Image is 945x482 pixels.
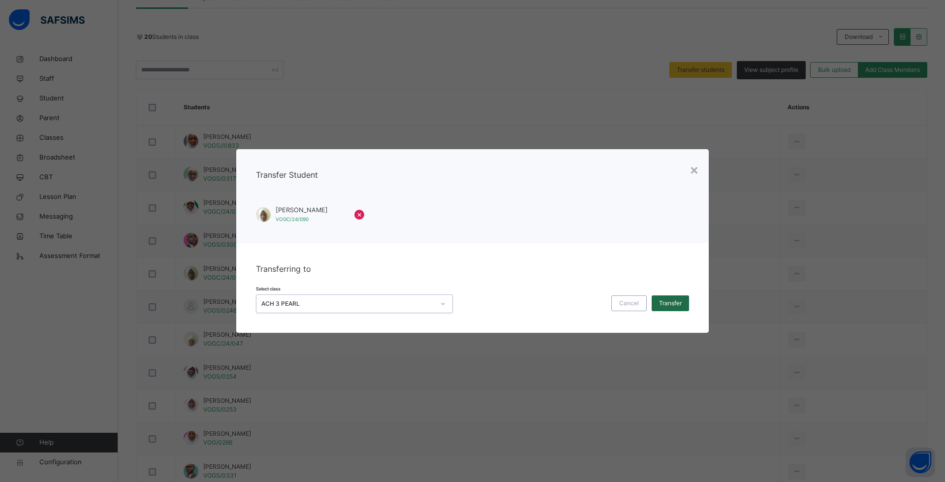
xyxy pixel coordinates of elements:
[256,170,318,180] span: Transfer Student
[659,299,682,308] span: Transfer
[261,299,435,308] div: ACH 3 PEARL
[619,299,639,308] span: Cancel
[256,264,311,274] span: Transferring to
[256,286,281,291] span: Select class
[276,205,345,215] span: [PERSON_NAME]
[690,159,699,180] div: ×
[357,208,362,220] span: ×
[276,216,309,222] span: VOGC/24/090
